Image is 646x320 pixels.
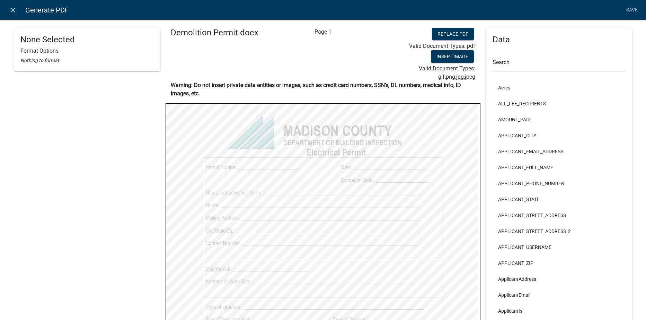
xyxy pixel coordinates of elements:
li: APPLICANT_ZIP [493,255,626,271]
li: AMOUNT_PAID [493,112,626,128]
h4: None Selected [20,35,153,45]
li: ApplicantEmail [493,287,626,303]
a: Save [623,3,640,17]
p: Warning: Do not insert private data entities or images, such as credit card numbers, SSN’s, DL nu... [171,81,475,98]
li: APPLICANT_STREET_ADDRESS [493,207,626,223]
button: Replace PDF [432,28,474,40]
i: close [9,6,17,14]
span: Valid Document Types: pdf [409,43,475,49]
i: Nothing to format [20,58,59,63]
li: APPLICANT_EMAIL_ADDRESS [493,144,626,159]
span: Generate PDF [25,3,69,17]
li: ApplicantIs [493,303,626,319]
span: Page 1 [315,28,331,35]
h6: Format Options [20,47,153,54]
h4: Demolition Permit.docx [171,28,265,38]
li: APPLICANT_STREET_ADDRESS_2 [493,223,626,239]
li: APPLICANT_USERNAME [493,239,626,255]
span: Valid Document Types: gif,png,jpg,jpeg [419,65,475,80]
li: ApplicantAddress [493,271,626,287]
li: APPLICANT_PHONE_NUMBER [493,175,626,191]
li: ALL_FEE_RECIPIENTS [493,96,626,112]
li: APPLICANT_CITY [493,128,626,144]
li: APPLICANT_FULL_NAME [493,159,626,175]
li: APPLICANT_STATE [493,191,626,207]
h4: Data [493,35,626,45]
li: Acres [493,80,626,96]
button: Insert Image [431,50,474,63]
